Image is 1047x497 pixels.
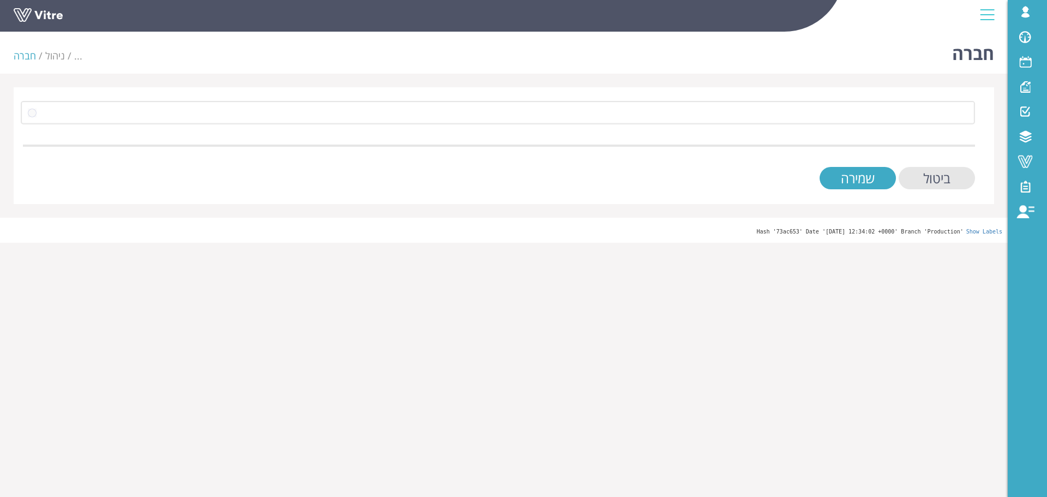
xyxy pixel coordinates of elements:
[820,167,896,189] input: שמירה
[74,49,82,62] span: ...
[756,229,963,235] span: Hash '73ac653' Date '[DATE] 12:34:02 +0000' Branch 'Production'
[22,103,42,122] span: select
[45,49,74,63] li: ניהול
[966,229,1002,235] a: Show Labels
[952,27,994,74] h1: חברה
[14,49,45,63] li: חברה
[899,167,975,189] input: ביטול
